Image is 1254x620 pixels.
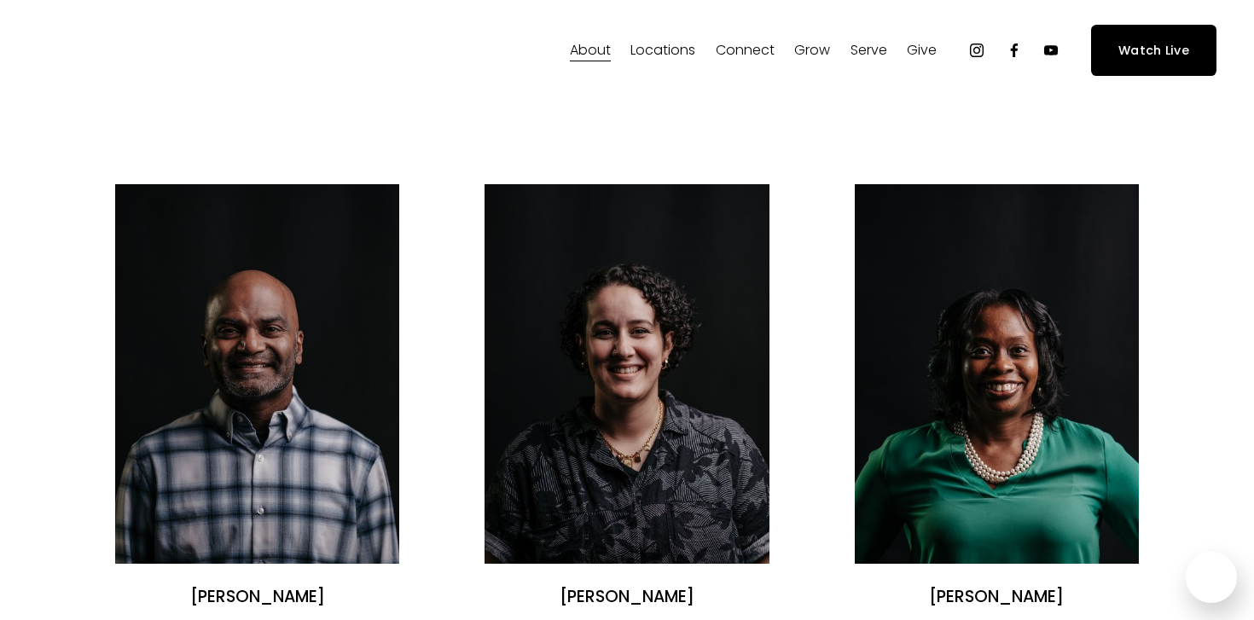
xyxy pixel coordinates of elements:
span: About [570,38,611,63]
img: Angélica Smith [485,184,769,564]
h2: [PERSON_NAME] [485,587,769,608]
h2: [PERSON_NAME] [115,587,399,608]
a: folder dropdown [716,37,775,64]
span: Grow [794,38,830,63]
a: folder dropdown [907,37,937,64]
img: Fellowship Memphis [38,33,276,67]
a: folder dropdown [794,37,830,64]
span: Locations [630,38,695,63]
a: folder dropdown [630,37,695,64]
a: Instagram [968,42,985,59]
a: folder dropdown [570,37,611,64]
a: folder dropdown [851,37,887,64]
a: Watch Live [1091,25,1216,75]
span: Serve [851,38,887,63]
a: Facebook [1006,42,1023,59]
span: Give [907,38,937,63]
h2: [PERSON_NAME] [855,587,1139,608]
a: YouTube [1042,42,1060,59]
span: Connect [716,38,775,63]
